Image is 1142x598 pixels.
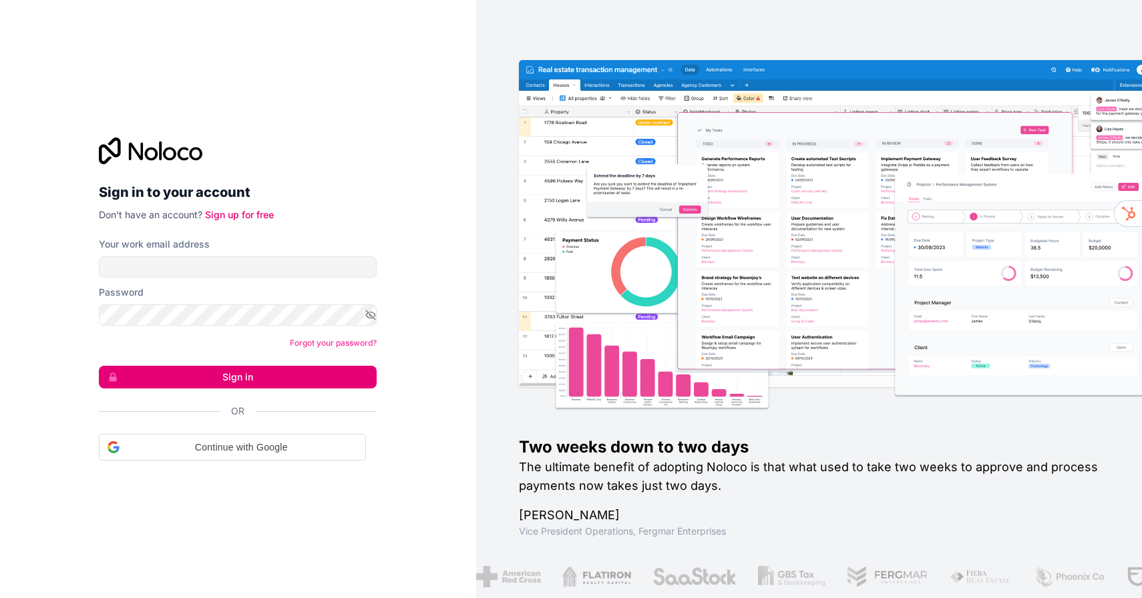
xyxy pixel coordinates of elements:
[205,209,274,220] a: Sign up for free
[99,434,366,461] div: Continue with Google
[476,566,541,587] img: /assets/american-red-cross-BAupjrZR.png
[290,338,377,348] a: Forgot your password?
[99,180,377,204] h2: Sign in to your account
[99,209,202,220] span: Don't have an account?
[519,525,1099,538] h1: Vice President Operations , Fergmar Enterprises
[1034,566,1106,587] img: /assets/phoenix-BREaitsQ.png
[519,436,1099,458] h1: Two weeks down to two days
[950,566,1012,587] img: /assets/fiera-fwj2N5v4.png
[125,440,357,455] span: Continue with Google
[99,366,377,388] button: Sign in
[758,566,826,587] img: /assets/gbstax-C-GtDUiK.png
[562,566,632,587] img: /assets/flatiron-C8eUkumj.png
[99,286,144,299] label: Password
[519,458,1099,495] h2: The ultimate benefit of adopting Noloco is that what used to take two weeks to approve and proces...
[99,304,377,326] input: Password
[519,506,1099,525] h1: [PERSON_NAME]
[99,238,210,251] label: Your work email address
[99,256,377,278] input: Email address
[847,566,928,587] img: /assets/fergmar-CudnrXN5.png
[652,566,737,587] img: /assets/saastock-C6Zbiodz.png
[231,404,244,418] span: Or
